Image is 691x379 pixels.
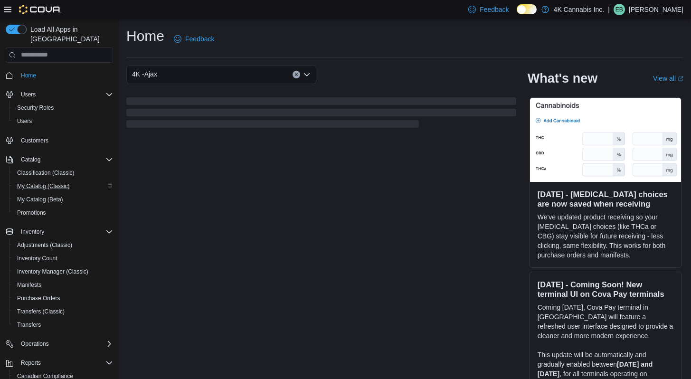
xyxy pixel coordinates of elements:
a: Promotions [13,207,50,218]
span: Loading [126,99,516,130]
span: Promotions [17,209,46,217]
span: Inventory Count [13,253,113,264]
span: Feedback [185,34,214,44]
span: Inventory Count [17,255,57,262]
span: Transfers [17,321,41,329]
span: Inventory [21,228,44,236]
button: Users [9,114,117,128]
p: We've updated product receiving so your [MEDICAL_DATA] choices (like THCa or CBG) stay visible fo... [538,212,673,260]
a: View allExternal link [653,75,683,82]
button: Inventory Manager (Classic) [9,265,117,278]
span: Security Roles [17,104,54,112]
button: Inventory [2,225,117,238]
span: Inventory Manager (Classic) [17,268,88,275]
a: Home [17,70,40,81]
button: Users [2,88,117,101]
button: Reports [2,356,117,370]
span: Customers [17,134,113,146]
span: Home [21,72,36,79]
span: Operations [17,338,113,350]
button: Home [2,68,117,82]
button: Open list of options [303,71,311,78]
span: Transfers (Classic) [13,306,113,317]
h2: What's new [528,71,597,86]
button: Reports [17,357,45,369]
img: Cova [19,5,61,14]
a: My Catalog (Classic) [13,180,74,192]
span: Home [17,69,113,81]
a: Customers [17,135,52,146]
span: Manifests [13,279,113,291]
span: Adjustments (Classic) [17,241,72,249]
a: Users [13,115,36,127]
button: My Catalog (Classic) [9,180,117,193]
a: Adjustments (Classic) [13,239,76,251]
svg: External link [678,76,683,82]
span: Transfers (Classic) [17,308,65,315]
span: My Catalog (Classic) [13,180,113,192]
button: Transfers (Classic) [9,305,117,318]
span: EB [615,4,623,15]
button: Inventory [17,226,48,237]
a: Classification (Classic) [13,167,78,179]
a: Manifests [13,279,45,291]
button: Operations [17,338,53,350]
button: Purchase Orders [9,292,117,305]
span: Transfers [13,319,113,331]
button: Manifests [9,278,117,292]
span: Promotions [13,207,113,218]
span: Purchase Orders [13,293,113,304]
span: Reports [17,357,113,369]
p: [PERSON_NAME] [629,4,683,15]
a: Transfers [13,319,45,331]
p: 4K Cannabis Inc. [554,4,605,15]
span: Inventory Manager (Classic) [13,266,113,277]
span: My Catalog (Beta) [13,194,113,205]
h3: [DATE] - [MEDICAL_DATA] choices are now saved when receiving [538,189,673,208]
a: Transfers (Classic) [13,306,68,317]
a: Inventory Manager (Classic) [13,266,92,277]
span: Catalog [17,154,113,165]
a: My Catalog (Beta) [13,194,67,205]
span: Catalog [21,156,40,163]
button: Security Roles [9,101,117,114]
a: Purchase Orders [13,293,64,304]
button: Clear input [293,71,300,78]
button: Transfers [9,318,117,332]
a: Feedback [170,29,218,48]
span: Users [13,115,113,127]
span: Feedback [480,5,509,14]
a: Inventory Count [13,253,61,264]
button: Users [17,89,39,100]
span: Users [17,117,32,125]
h3: [DATE] - Coming Soon! New terminal UI on Cova Pay terminals [538,280,673,299]
button: Operations [2,337,117,351]
span: 4K -Ajax [132,68,157,80]
span: Adjustments (Classic) [13,239,113,251]
button: Catalog [2,153,117,166]
a: Security Roles [13,102,57,114]
span: Users [21,91,36,98]
input: Dark Mode [517,4,537,14]
p: Coming [DATE], Cova Pay terminal in [GEOGRAPHIC_DATA] will feature a refreshed user interface des... [538,303,673,341]
span: Classification (Classic) [13,167,113,179]
span: Reports [21,359,41,367]
button: Adjustments (Classic) [9,238,117,252]
h1: Home [126,27,164,46]
button: Classification (Classic) [9,166,117,180]
span: Manifests [17,281,41,289]
span: My Catalog (Beta) [17,196,63,203]
p: | [608,4,610,15]
span: Purchase Orders [17,294,60,302]
span: Operations [21,340,49,348]
button: Customers [2,133,117,147]
button: My Catalog (Beta) [9,193,117,206]
span: Customers [21,137,48,144]
button: Catalog [17,154,44,165]
button: Promotions [9,206,117,219]
button: Inventory Count [9,252,117,265]
span: Load All Apps in [GEOGRAPHIC_DATA] [27,25,113,44]
div: Eric Bayne [614,4,625,15]
span: My Catalog (Classic) [17,182,70,190]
